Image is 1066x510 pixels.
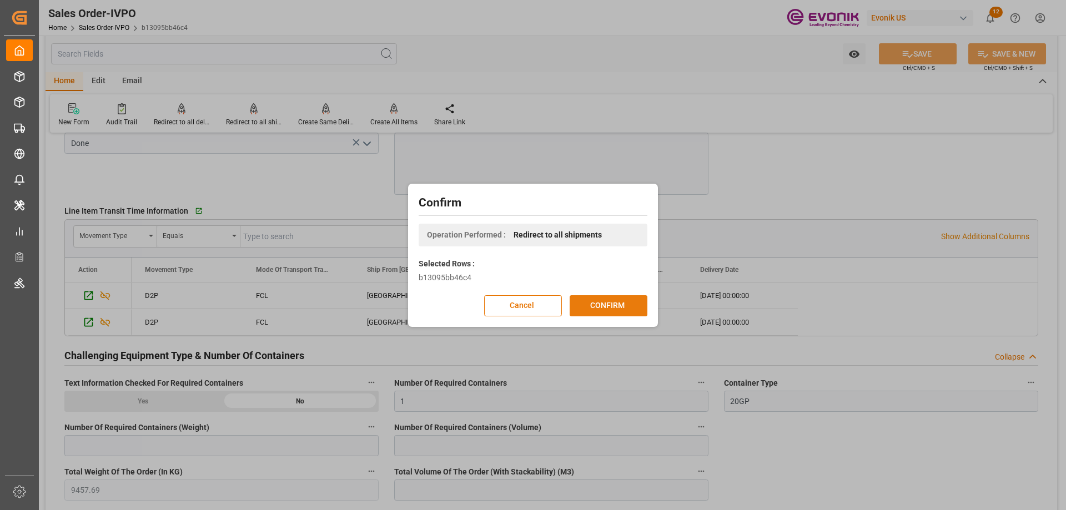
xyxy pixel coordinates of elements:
[484,295,562,316] button: Cancel
[419,272,647,284] div: b13095bb46c4
[427,229,506,241] span: Operation Performed :
[570,295,647,316] button: CONFIRM
[419,194,647,212] h2: Confirm
[419,258,475,270] label: Selected Rows :
[514,229,602,241] span: Redirect to all shipments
